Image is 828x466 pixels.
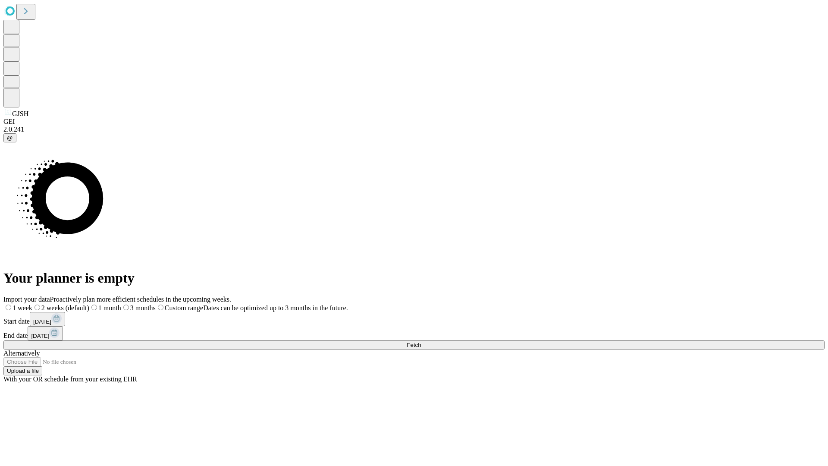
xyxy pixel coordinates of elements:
div: GEI [3,118,825,126]
span: Alternatively [3,349,40,357]
span: 1 month [98,304,121,312]
input: 1 month [91,305,97,310]
span: With your OR schedule from your existing EHR [3,375,137,383]
span: Fetch [407,342,421,348]
input: 3 months [123,305,129,310]
button: [DATE] [28,326,63,340]
span: Custom range [165,304,203,312]
span: Proactively plan more efficient schedules in the upcoming weeks. [50,296,231,303]
div: End date [3,326,825,340]
span: Import your data [3,296,50,303]
div: 2.0.241 [3,126,825,133]
input: 2 weeks (default) [34,305,40,310]
div: Start date [3,312,825,326]
h1: Your planner is empty [3,270,825,286]
button: [DATE] [30,312,65,326]
span: 3 months [130,304,156,312]
span: Dates can be optimized up to 3 months in the future. [203,304,348,312]
span: [DATE] [31,333,49,339]
span: @ [7,135,13,141]
input: 1 week [6,305,11,310]
span: 2 weeks (default) [41,304,89,312]
button: @ [3,133,16,142]
input: Custom rangeDates can be optimized up to 3 months in the future. [158,305,163,310]
span: GJSH [12,110,28,117]
button: Upload a file [3,366,42,375]
span: [DATE] [33,318,51,325]
span: 1 week [13,304,32,312]
button: Fetch [3,340,825,349]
